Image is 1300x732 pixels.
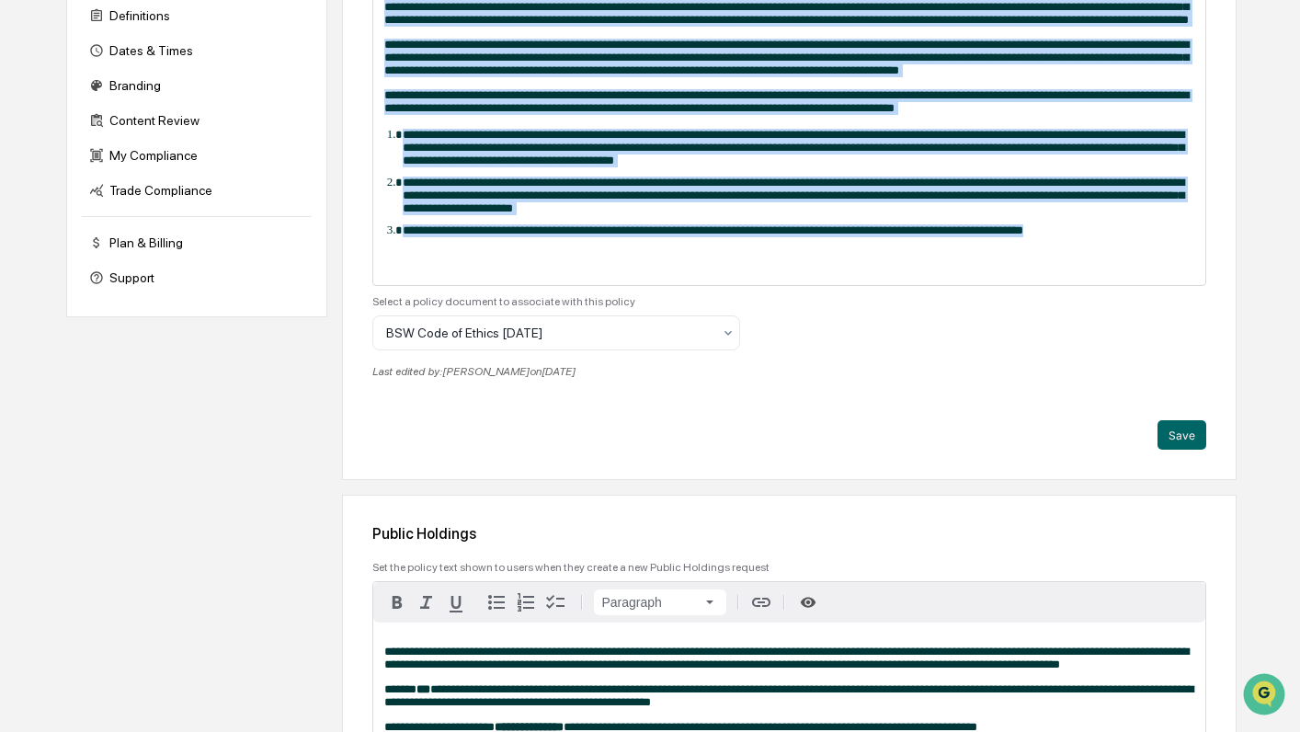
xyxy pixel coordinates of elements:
a: Powered byPylon [130,311,222,326]
div: Branding [82,69,312,102]
div: Start new chat [63,141,302,159]
span: Attestations [152,232,228,250]
div: 🗄️ [133,234,148,248]
span: Data Lookup [37,267,116,285]
a: 🖐️Preclearance [11,224,126,257]
img: 1746055101610-c473b297-6a78-478c-a979-82029cc54cd1 [18,141,51,174]
span: Preclearance [37,232,119,250]
span: Pylon [183,312,222,326]
div: Dates & Times [82,34,312,67]
div: 🖐️ [18,234,33,248]
button: Italic [412,588,441,617]
div: Support [82,261,312,294]
a: 🗄️Attestations [126,224,235,257]
button: Block type [594,589,726,615]
button: Start new chat [313,146,335,168]
div: Public Holdings [372,525,1206,543]
div: Select a policy document to associate with this policy [372,295,1206,308]
iframe: Open customer support [1241,671,1291,721]
div: Trade Compliance [82,174,312,207]
div: Plan & Billing [82,226,312,259]
button: Underline [441,588,471,617]
div: My Compliance [82,139,312,172]
div: We're available if you need us! [63,159,233,174]
div: Last edited by: [PERSON_NAME] on [DATE] [372,365,1206,378]
p: How can we help? [18,39,335,68]
div: 🔎 [18,269,33,283]
button: Bold [382,588,412,617]
button: Show preview [793,590,825,615]
div: Set the policy text shown to users when they create a new Public Holdings request [372,561,1206,574]
a: 🔎Data Lookup [11,259,123,292]
div: Content Review [82,104,312,137]
button: Save [1157,420,1206,450]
